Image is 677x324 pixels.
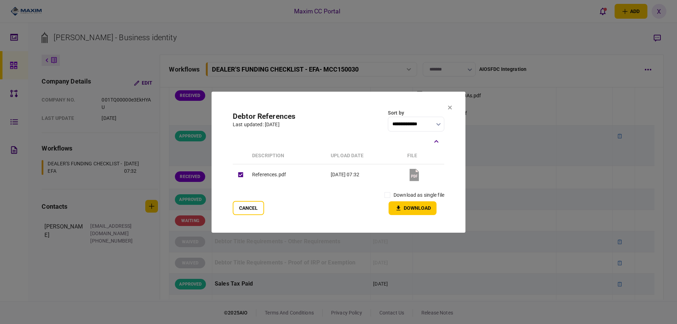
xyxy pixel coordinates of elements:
[327,148,404,164] th: upload date
[327,164,404,185] td: [DATE] 07:32
[233,112,295,121] h2: Debtor References
[233,121,295,128] div: last updated: [DATE]
[249,164,327,185] td: References.pdf
[233,201,264,215] button: Cancel
[404,148,444,164] th: file
[249,148,327,164] th: Description
[388,109,444,117] div: Sort by
[389,201,437,215] button: Download
[394,191,444,199] label: download as single file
